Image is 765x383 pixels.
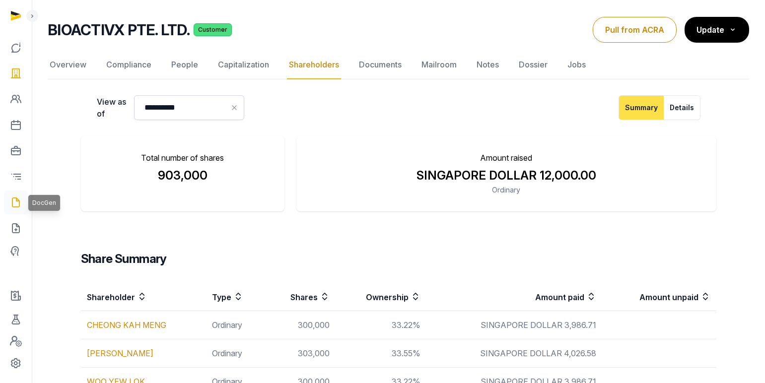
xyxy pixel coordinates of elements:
span: Customer [194,23,232,36]
td: 303,000 [265,339,335,368]
span: Ordinary [492,186,520,194]
span: SINGAPORE DOLLAR 12,000.00 [417,168,596,183]
a: Documents [357,51,404,79]
span: DocGen [32,199,56,207]
label: View as of [97,96,126,120]
a: [PERSON_NAME] [87,348,153,358]
a: Jobs [565,51,588,79]
th: Amount unpaid [602,283,716,311]
button: Update [685,17,749,43]
span: Update [696,25,724,35]
button: Pull from ACRA [593,17,677,43]
a: Overview [48,51,88,79]
a: Dossier [517,51,550,79]
a: Compliance [104,51,153,79]
th: Amount paid [426,283,602,311]
h3: Share Summary [81,251,716,267]
a: Capitalization [216,51,271,79]
input: Datepicker input [134,95,244,120]
span: SINGAPORE DOLLAR 3,986.71 [481,320,596,330]
th: Shares [265,283,335,311]
nav: Tabs [48,51,749,79]
button: Details [664,95,700,120]
td: 33.55% [336,339,427,368]
a: CHEONG KAH MENG [87,320,166,330]
th: Ownership [336,283,427,311]
a: Shareholders [287,51,341,79]
th: Shareholder [81,283,206,311]
div: 903,000 [97,168,269,184]
p: Total number of shares [97,152,269,164]
td: Ordinary [206,339,265,368]
th: Type [206,283,265,311]
td: Ordinary [206,311,265,339]
p: Amount raised [312,152,700,164]
a: Mailroom [419,51,459,79]
a: Notes [475,51,501,79]
td: 300,000 [265,311,335,339]
span: SINGAPORE DOLLAR 4,026.58 [480,348,596,358]
td: 33.22% [336,311,427,339]
a: People [169,51,200,79]
h2: BIOACTIVX PTE. LTD. [48,21,190,39]
button: Summary [619,95,664,120]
